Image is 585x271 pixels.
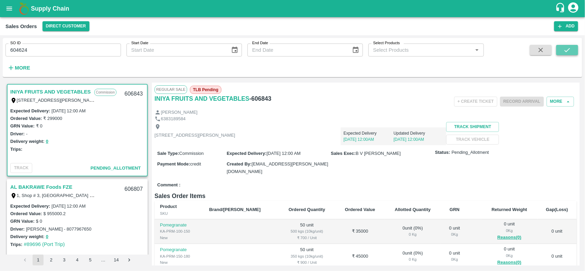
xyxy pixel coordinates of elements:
div: 606807 [120,181,147,197]
label: Select Products [373,40,400,46]
img: logo [17,2,31,15]
button: page 1 [33,255,44,266]
input: Select Products [370,46,471,54]
span: B V [PERSON_NAME] [356,151,401,156]
div: 0 unit [446,225,463,238]
label: Sales Exec : [331,151,356,156]
button: Choose date [228,44,241,57]
b: Gap(Loss) [546,207,568,212]
button: Go to page 4 [72,255,83,266]
label: ₹ 299000 [43,116,62,121]
div: 606843 [120,86,147,102]
div: ₹ 900 / Unit [284,259,330,266]
div: customer-support [555,2,567,15]
input: Enter SO ID [5,44,121,57]
label: Expected Delivery : [10,108,50,113]
label: SO ID [10,40,21,46]
span: [DATE] 12:00 AM [267,151,301,156]
label: Created By : [227,161,252,167]
a: INIYA FRUITS AND VEGETABLES [10,87,91,96]
h6: - 606843 [249,94,271,103]
p: Expected Delivery [343,130,393,136]
div: account of current user [567,1,580,16]
td: 50 unit [278,244,335,269]
input: End Date [247,44,346,57]
b: Ordered Quantity [289,207,325,212]
label: Sale Type : [157,151,179,156]
td: ₹ 35000 [336,219,385,244]
button: 0 [46,138,48,146]
b: Supply Chain [31,5,69,12]
label: Trips: [10,242,22,247]
label: GRN Value: [10,123,35,128]
button: 0 [46,233,48,241]
label: Driver: [10,131,25,136]
td: 0 unit [537,244,577,269]
label: $ 0 [36,219,42,224]
div: 0 Kg [446,231,463,237]
label: [PERSON_NAME] - 8077967650 [26,226,92,232]
button: Go to next page [124,255,135,266]
p: Commission [94,89,117,96]
label: Delivery weight: [10,139,45,144]
div: New [160,259,198,266]
div: KA-PRM-150-180 [160,253,198,259]
label: [DATE] 12:00 AM [51,108,85,113]
div: 0 unit ( 0 %) [390,225,435,238]
label: Expected Delivery : [10,204,50,209]
span: TLB Pending [190,86,221,94]
span: [EMAIL_ADDRESS][PERSON_NAME][DOMAIN_NAME] [227,161,328,174]
button: Track Shipment [446,122,499,132]
strong: More [15,65,30,71]
label: - [26,131,27,136]
label: Status: [435,149,450,156]
button: More [5,62,32,74]
span: Commission [179,151,204,156]
a: Supply Chain [31,4,555,13]
div: 0 Kg [487,227,532,234]
p: [DATE] 12:00AM [393,136,443,143]
button: Reasons(0) [487,234,532,242]
span: Regular Sale [155,85,187,94]
div: 0 unit [487,246,532,267]
h6: Sales Order Items [155,191,577,201]
div: 0 Kg [390,231,435,237]
div: Sales Orders [5,22,37,31]
label: Trips: [10,147,22,152]
p: [STREET_ADDRESS][PERSON_NAME] [155,132,235,139]
div: 0 Kg [487,252,532,259]
b: Product [160,204,177,209]
button: Go to page 2 [46,255,57,266]
button: open drawer [1,1,17,16]
label: Comment : [157,182,181,188]
p: [PERSON_NAME] [161,109,197,116]
span: credit [190,161,201,167]
button: More [547,97,574,107]
label: Driver: [10,226,25,232]
div: … [98,257,109,263]
nav: pagination navigation [19,255,136,266]
div: 350 kgs (10kg/unit) [284,253,330,259]
span: Please dispatch the trip before ending [500,98,544,104]
a: #89696 (Port Trip) [24,242,65,247]
button: Add [554,21,578,31]
input: Start Date [126,44,226,57]
label: [DATE] 12:00 AM [51,204,85,209]
button: Go to page 5 [85,255,96,266]
label: Ordered Value: [10,116,42,121]
a: INIYA FRUITS AND VEGETABLES [155,94,249,103]
label: Expected Delivery : [227,151,266,156]
label: Start Date [131,40,148,46]
span: Pending_Allotment [452,149,489,156]
td: ₹ 45000 [336,244,385,269]
div: New [160,235,198,241]
label: End Date [252,40,268,46]
p: Pomegranate [160,247,198,253]
td: 50 unit [278,219,335,244]
td: 0 unit [537,219,577,244]
div: 0 Kg [390,256,435,262]
div: SKU [160,210,198,217]
button: Reasons(0) [487,259,532,267]
label: Ordered Value: [10,211,42,216]
label: $ 955000.2 [43,211,65,216]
